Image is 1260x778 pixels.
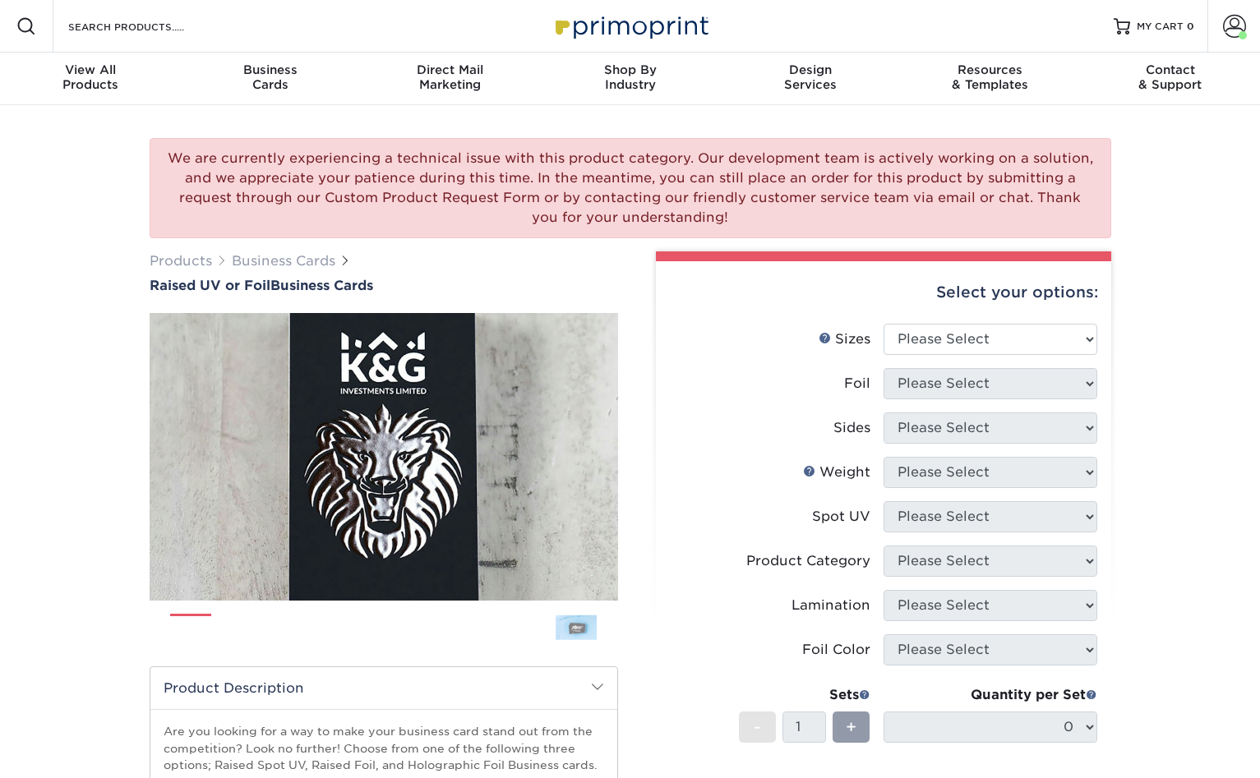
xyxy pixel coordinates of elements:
[556,615,597,640] img: Business Cards 08
[1080,53,1260,105] a: Contact& Support
[232,253,335,269] a: Business Cards
[720,62,900,77] span: Design
[360,62,540,92] div: Marketing
[335,607,376,648] img: Business Cards 04
[812,507,870,527] div: Spot UV
[833,418,870,438] div: Sides
[802,640,870,660] div: Foil Color
[150,278,618,293] a: Raised UV or FoilBusiness Cards
[819,329,870,349] div: Sizes
[754,715,761,739] span: -
[67,16,227,36] input: SEARCH PRODUCTS.....
[792,596,870,615] div: Lamination
[900,62,1080,92] div: & Templates
[540,53,720,105] a: Shop ByIndustry
[150,667,617,709] h2: Product Description
[900,53,1080,105] a: Resources& Templates
[669,261,1098,324] div: Select your options:
[360,62,540,77] span: Direct Mail
[180,53,360,105] a: BusinessCards
[846,715,856,739] span: +
[180,62,360,77] span: Business
[1187,21,1194,32] span: 0
[150,278,618,293] h1: Business Cards
[280,607,321,648] img: Business Cards 03
[1137,20,1184,34] span: MY CART
[150,138,1111,238] div: We are currently experiencing a technical issue with this product category. Our development team ...
[180,62,360,92] div: Cards
[720,62,900,92] div: Services
[844,374,870,394] div: Foil
[445,607,487,648] img: Business Cards 06
[548,8,713,44] img: Primoprint
[150,278,270,293] span: Raised UV or Foil
[1080,62,1260,77] span: Contact
[540,62,720,77] span: Shop By
[150,253,212,269] a: Products
[501,607,542,648] img: Business Cards 07
[150,223,618,691] img: Raised UV or Foil 01
[720,53,900,105] a: DesignServices
[1080,62,1260,92] div: & Support
[225,607,266,648] img: Business Cards 02
[884,685,1097,705] div: Quantity per Set
[360,53,540,105] a: Direct MailMarketing
[390,607,432,648] img: Business Cards 05
[900,62,1080,77] span: Resources
[739,685,870,705] div: Sets
[803,463,870,482] div: Weight
[540,62,720,92] div: Industry
[170,608,211,649] img: Business Cards 01
[746,551,870,571] div: Product Category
